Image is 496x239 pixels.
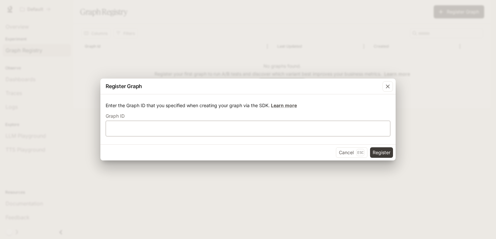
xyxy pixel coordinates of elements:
a: Learn more [271,103,297,108]
p: Register Graph [106,82,142,90]
button: CancelEsc [336,147,367,158]
p: Enter the Graph ID that you specified when creating your graph via the SDK. [106,102,390,109]
p: Graph ID [106,114,125,118]
p: Esc [356,149,364,156]
button: Register [370,147,393,158]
